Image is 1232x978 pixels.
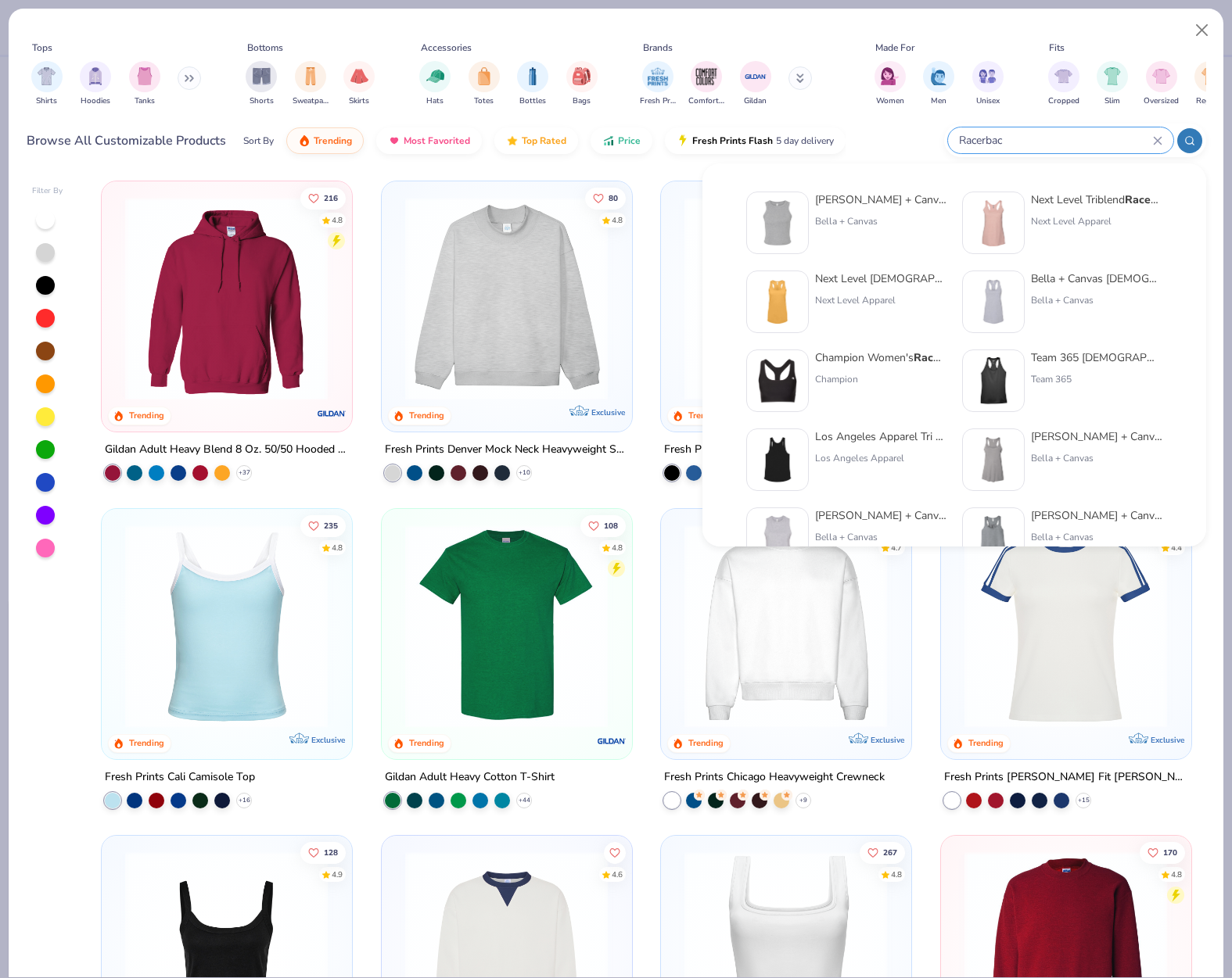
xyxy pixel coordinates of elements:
div: 4.8 [1171,869,1182,880]
div: filter for Regular [1194,61,1226,107]
div: filter for Gildan [740,61,771,107]
button: Like [300,187,346,209]
span: Oversized [1144,95,1179,107]
img: Bags Image [573,67,590,85]
img: 11251c1b-ea33-4478-864f-6c24fd918f7f [969,514,1018,563]
img: b7484864-bf65-437c-8f46-3ada4b6b2591 [969,199,1018,247]
img: Bottles Image [524,67,541,85]
button: Most Favorited [376,127,482,154]
div: filter for Bottles [517,61,548,107]
img: Unisex Image [979,67,997,85]
div: filter for Hats [419,61,451,107]
button: Top Rated [494,127,578,154]
span: Totes [474,95,494,107]
button: filter button [740,61,771,107]
img: Regular Image [1201,67,1219,85]
img: 01756b78-01f6-4cc6-8d8a-3c30c1a0c8ac [117,197,336,400]
div: 4.8 [891,869,902,880]
span: Trending [314,134,352,147]
button: filter button [343,61,375,107]
div: filter for Hoodies [80,61,111,107]
div: Champion Women's k Sports Bra [815,349,946,366]
div: Gildan Adult Heavy Blend 8 Oz. 50/50 Hooded Sweatshirt [105,439,349,459]
span: Fresh Prints [640,95,676,107]
div: filter for Slim [1097,61,1128,107]
img: Tanks Image [136,67,153,85]
button: Close [1187,16,1217,45]
div: Gildan Adult Heavy Cotton T-Shirt [385,767,555,786]
div: [PERSON_NAME] + Canvas [DEMOGRAPHIC_DATA]' Micro Ribbed k Tank [815,192,946,208]
button: filter button [1048,61,1079,107]
img: 13af5a44-94ba-40fc-8acb-37e0aebdb632 [753,356,802,405]
div: 4.8 [332,542,343,553]
span: Men [931,95,946,107]
img: trending.gif [298,134,311,147]
div: Next Level Apparel [815,293,946,307]
button: filter button [419,61,451,107]
img: Totes Image [476,67,493,85]
span: 108 [604,521,618,529]
button: Like [300,841,346,863]
span: Unisex [976,95,1000,107]
div: 4.7 [891,542,902,553]
div: Bella + Canvas [815,214,946,228]
div: [PERSON_NAME] + Canvas Women's Triblend k Tank [1031,428,1162,445]
span: + 16 [239,795,250,804]
div: Filter By [32,185,63,197]
img: db319196-8705-402d-8b46-62aaa07ed94f [397,524,616,727]
div: filter for Skirts [343,61,375,107]
div: 4.6 [612,869,623,880]
span: Exclusive [311,734,345,744]
img: Gildan Image [744,65,767,88]
div: Fresh Prints Denver Mock Neck Heavyweight Sweatshirt [385,439,629,459]
span: Tanks [135,95,155,107]
span: 267 [883,848,897,856]
div: [PERSON_NAME] + Canvas Women's k Cropped Tank [815,507,946,524]
img: flash.gif [677,134,689,147]
div: filter for Unisex [972,61,1004,107]
img: Oversized Image [1152,67,1170,85]
span: Sweatpants [293,95,329,107]
span: Most Favorited [404,134,470,147]
span: Price [618,134,641,147]
strong: Racerbac [1125,192,1174,207]
div: filter for Men [923,61,954,107]
div: filter for Cropped [1048,61,1079,107]
img: e5540c4d-e74a-4e58-9a52-192fe86bec9f [957,524,1175,727]
button: filter button [640,61,676,107]
img: f5d85501-0dbb-4ee4-b115-c08fa3845d83 [397,197,616,400]
img: Sweatpants Image [302,67,319,85]
div: Accessories [421,41,472,55]
img: f7571d95-e029-456c-9b0f-e03d934f6b3e [753,514,802,563]
div: Bella + Canvas [1031,293,1162,307]
img: Shorts Image [253,67,271,85]
img: Gildan logo [316,397,347,428]
div: Made For [875,41,914,55]
span: 170 [1163,848,1177,856]
span: Bottles [519,95,546,107]
div: Next Level Apparel [1031,214,1162,228]
span: Women [876,95,904,107]
button: filter button [972,61,1004,107]
img: Gildan logo [595,725,627,756]
div: Next Level Triblend k Tank [1031,192,1162,208]
div: Tops [32,41,52,55]
button: Like [585,187,626,209]
button: filter button [688,61,724,107]
img: TopRated.gif [506,134,519,147]
span: + 9 [799,795,807,804]
img: a25d9891-da96-49f3-a35e-76288174bf3a [117,524,336,727]
div: Bella + Canvas [1031,451,1162,465]
div: 4.8 [612,542,623,553]
button: filter button [875,61,906,107]
img: Slim Image [1104,67,1121,85]
div: Los Angeles Apparel Tri Blend k Tank 3.7oz [815,428,946,445]
div: Team 365 [DEMOGRAPHIC_DATA]' Zone Performance k Tank [1031,349,1162,366]
img: a90f7c54-8796-4cb2-9d6e-4e9644cfe0fe [616,197,834,400]
img: 91acfc32-fd48-4d6b-bdad-a4c1a30ac3fc [677,197,895,400]
span: 80 [609,194,618,202]
button: filter button [923,61,954,107]
button: filter button [246,61,277,107]
span: Exclusive [591,407,624,417]
span: Regular [1196,95,1224,107]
